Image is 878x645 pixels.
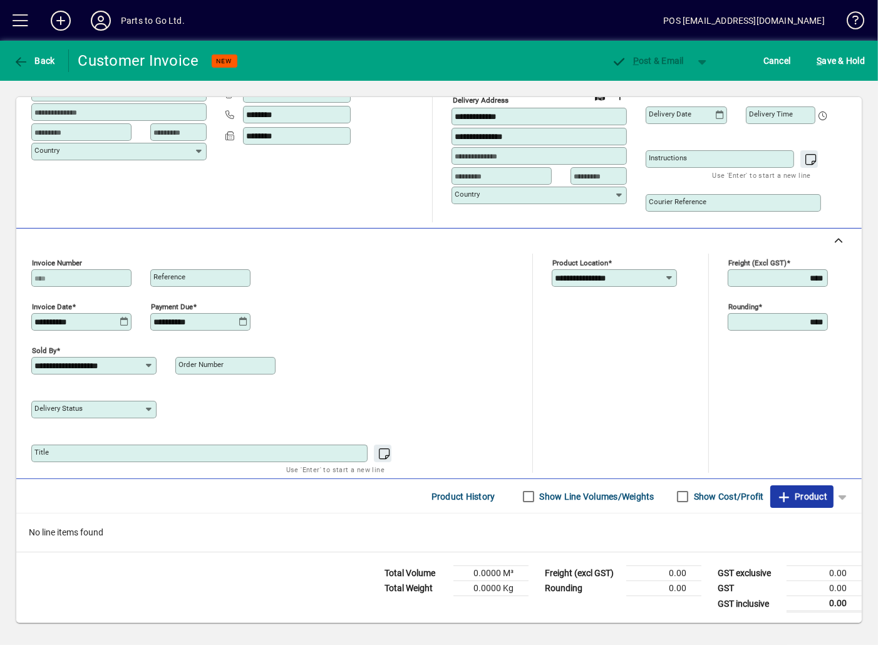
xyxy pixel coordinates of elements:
mat-label: Country [34,146,59,155]
mat-label: Country [455,190,480,199]
mat-label: Delivery status [34,404,83,413]
mat-label: Delivery time [749,110,793,118]
td: 0.0000 Kg [453,581,529,596]
mat-hint: Use 'Enter' to start a new line [286,462,385,477]
div: Customer Invoice [78,51,199,71]
td: GST inclusive [711,596,787,612]
label: Show Cost/Profit [691,490,764,503]
a: Knowledge Base [837,3,862,43]
span: Back [13,56,55,66]
mat-label: Product location [552,259,608,267]
td: 0.0000 M³ [453,566,529,581]
td: GST exclusive [711,566,787,581]
mat-hint: Use 'Enter' to start a new line [713,168,811,182]
td: Freight (excl GST) [539,566,626,581]
td: GST [711,581,787,596]
span: S [817,56,822,66]
button: Save & Hold [813,49,868,72]
mat-label: Freight (excl GST) [728,259,787,267]
mat-label: Payment due [151,302,193,311]
span: P [633,56,639,66]
a: View on map [590,86,610,106]
button: Cancel [760,49,794,72]
td: 0.00 [787,566,862,581]
mat-label: Instructions [649,153,687,162]
span: Product [777,487,827,507]
mat-label: Order number [178,360,224,369]
div: Parts to Go Ltd. [121,11,185,31]
div: POS [EMAIL_ADDRESS][DOMAIN_NAME] [663,11,825,31]
td: Total Weight [378,581,453,596]
td: 0.00 [626,566,701,581]
mat-label: Courier Reference [649,197,706,206]
mat-label: Reference [153,272,185,281]
button: Profile [81,9,121,32]
span: Product History [431,487,495,507]
mat-label: Rounding [728,302,758,311]
mat-label: Invoice number [32,259,82,267]
button: Choose address [610,86,630,106]
button: Post & Email [605,49,690,72]
mat-label: Title [34,448,49,457]
td: Rounding [539,581,626,596]
button: Product [770,485,834,508]
span: NEW [217,57,232,65]
span: ost & Email [611,56,684,66]
mat-label: Sold by [32,346,56,355]
button: Add [41,9,81,32]
mat-label: Delivery date [649,110,691,118]
td: 0.00 [787,596,862,612]
td: Total Volume [378,566,453,581]
label: Show Line Volumes/Weights [537,490,654,503]
button: Back [10,49,58,72]
button: Product History [426,485,500,508]
mat-label: Invoice date [32,302,72,311]
td: 0.00 [626,581,701,596]
span: ave & Hold [817,51,865,71]
td: 0.00 [787,581,862,596]
div: No line items found [16,513,862,552]
span: Cancel [763,51,791,71]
